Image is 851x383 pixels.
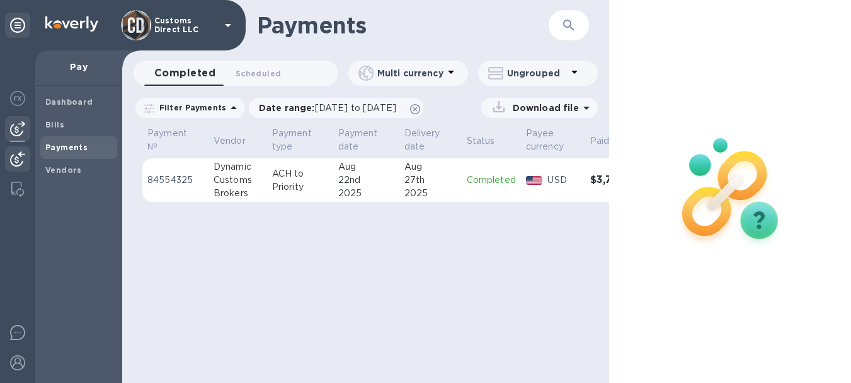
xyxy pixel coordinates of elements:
div: 22nd [338,174,394,187]
div: Dynamic [214,160,262,174]
span: Status [467,134,511,148]
b: Vendors [45,165,82,175]
p: Completed [467,174,516,187]
div: Customs [214,174,262,187]
h1: Payments [257,12,549,38]
p: Payment date [338,127,378,153]
div: Aug [404,160,457,174]
p: Payment type [272,127,312,153]
span: Payment type [272,127,328,153]
h3: $3,752.00 [590,174,642,186]
div: 27th [404,174,457,187]
p: Pay [45,61,112,73]
div: Unpin categories [5,13,30,38]
p: Download file [508,102,579,114]
span: [DATE] to [DATE] [315,103,396,113]
p: Paid [590,134,610,148]
span: Payee currency [526,127,580,153]
div: Date range:[DATE] to [DATE] [249,98,423,118]
span: Payment date [338,127,394,153]
img: Foreign exchange [10,91,25,106]
p: Filter Payments [154,102,226,113]
b: Payments [45,143,88,152]
p: Payee currency [526,127,564,153]
div: 2025 [404,187,457,200]
p: Payment № [147,127,187,153]
p: Vendor [214,134,246,148]
p: Multi currency [377,67,443,80]
p: ACH to Priority [272,167,328,194]
b: Bills [45,120,64,129]
span: Scheduled [236,67,281,80]
p: 84554325 [147,174,203,187]
div: Aug [338,160,394,174]
span: Payment № [147,127,203,153]
p: USD [547,174,580,187]
p: Delivery date [404,127,440,153]
b: Dashboard [45,97,93,107]
p: Date range : [259,102,403,114]
p: Ungrouped [507,67,567,80]
span: Vendor [214,134,262,148]
span: Delivery date [404,127,457,153]
img: Logo [45,16,98,32]
img: USD [526,176,543,185]
p: Customs Direct LLC [154,16,217,34]
span: Paid [590,134,626,148]
p: Status [467,134,495,148]
div: 2025 [338,187,394,200]
div: Brokers [214,187,262,200]
span: Completed [154,64,215,82]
